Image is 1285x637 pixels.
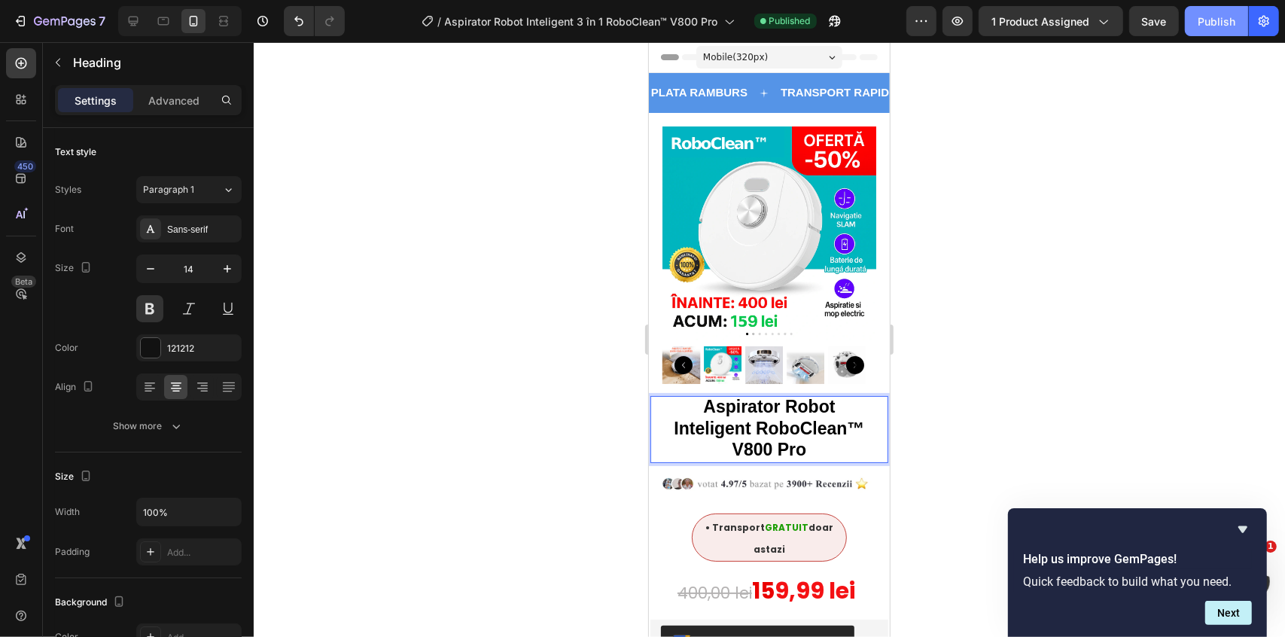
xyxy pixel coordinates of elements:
button: Releasit COD Form & Upsells [12,584,206,620]
button: Publish [1185,6,1248,36]
button: Show more [55,413,242,440]
div: 450 [14,160,36,172]
span: Aspirator Robot Inteligent 3 în 1 RoboClean™ V800 Pro [445,14,718,29]
p: Heading [73,53,236,72]
button: 1 product assigned [979,6,1123,36]
div: Align [55,377,97,398]
div: Releasit COD Form & Upsells [54,593,193,608]
div: Show more [114,419,184,434]
h2: Help us improve GemPages! [1023,550,1252,568]
div: Font [55,222,74,236]
p: Advanced [148,93,199,108]
div: Undo/Redo [284,6,345,36]
div: Width [55,505,80,519]
div: Help us improve GemPages! [1023,520,1252,625]
p: Quick feedback to build what you need. [1023,575,1252,589]
span: 1 [1265,541,1277,553]
button: Save [1129,6,1179,36]
div: Text style [55,145,96,159]
img: CKKYs5695_ICEAE=.webp [24,593,42,611]
span: Published [769,14,811,28]
div: Size [55,258,95,279]
div: Color [55,341,78,355]
span: / [438,14,442,29]
div: Beta [11,276,36,288]
p: 7 [99,12,105,30]
div: Styles [55,183,81,197]
div: Size [55,467,95,487]
div: Padding [55,545,90,559]
span: Paragraph 1 [143,183,194,197]
div: 121212 [167,342,238,355]
button: Next question [1205,601,1252,625]
button: Paragraph 1 [136,176,242,203]
button: Hide survey [1234,520,1252,538]
div: Sans-serif [167,223,238,236]
button: 7 [6,6,112,36]
div: Add... [167,546,238,559]
p: Settings [75,93,117,108]
div: Publish [1198,14,1235,29]
span: 1 product assigned [991,14,1089,29]
div: Background [55,593,128,613]
input: Auto [137,498,241,526]
iframe: Design area [649,42,890,637]
span: Save [1142,15,1167,28]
